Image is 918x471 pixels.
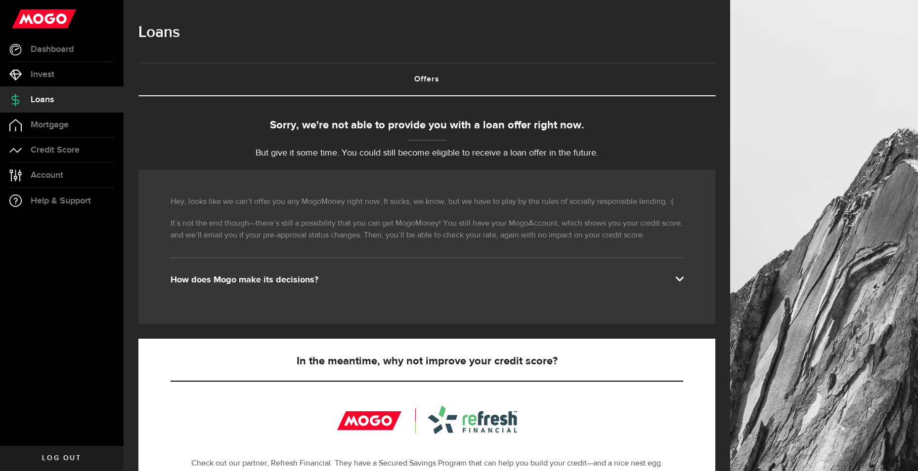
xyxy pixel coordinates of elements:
[171,355,683,367] h5: In the meantime, why not improve your credit score?
[138,118,715,134] div: Sorry, we're not able to provide you with a loan offer right now.
[31,120,69,129] span: Mortgage
[31,95,54,104] span: Loans
[171,458,683,470] p: Check out our partner, Refresh Financial. They have a Secured Savings Program that can help you b...
[31,146,80,155] span: Credit Score
[31,70,54,79] span: Invest
[42,455,81,462] span: Log out
[138,63,715,96] ul: Tabs Navigation
[138,64,715,95] a: Offers
[138,147,715,160] p: But give it some time. You could still become eligible to receive a loan offer in the future.
[31,45,74,54] span: Dashboard
[138,20,715,45] h1: Loans
[171,274,683,286] div: How does Mogo make its decisions?
[876,430,918,471] iframe: LiveChat chat widget
[171,218,683,241] p: It’s not the end though—there’s still a possibility that you can get MogoMoney! You still have yo...
[171,196,683,208] p: Hey, looks like we can’t offer you any MogoMoney right now. It sucks, we know, but we have to pla...
[31,196,91,205] span: Help & Support
[31,171,63,180] span: Account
